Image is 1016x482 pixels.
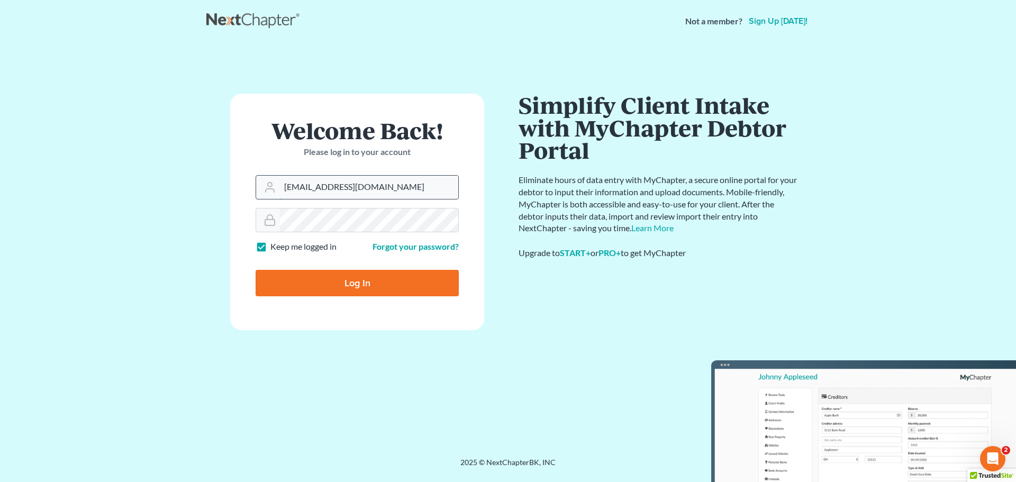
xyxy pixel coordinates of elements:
[280,176,458,199] input: Email Address
[1002,446,1010,454] span: 2
[256,146,459,158] p: Please log in to your account
[270,241,337,253] label: Keep me logged in
[256,119,459,142] h1: Welcome Back!
[519,174,799,234] p: Eliminate hours of data entry with MyChapter, a secure online portal for your debtor to input the...
[373,241,459,251] a: Forgot your password?
[747,17,810,25] a: Sign up [DATE]!
[206,457,810,476] div: 2025 © NextChapterBK, INC
[519,247,799,259] div: Upgrade to or to get MyChapter
[631,223,674,233] a: Learn More
[980,446,1005,471] iframe: Intercom live chat
[519,94,799,161] h1: Simplify Client Intake with MyChapter Debtor Portal
[256,270,459,296] input: Log In
[598,248,621,258] a: PRO+
[560,248,591,258] a: START+
[685,15,742,28] strong: Not a member?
